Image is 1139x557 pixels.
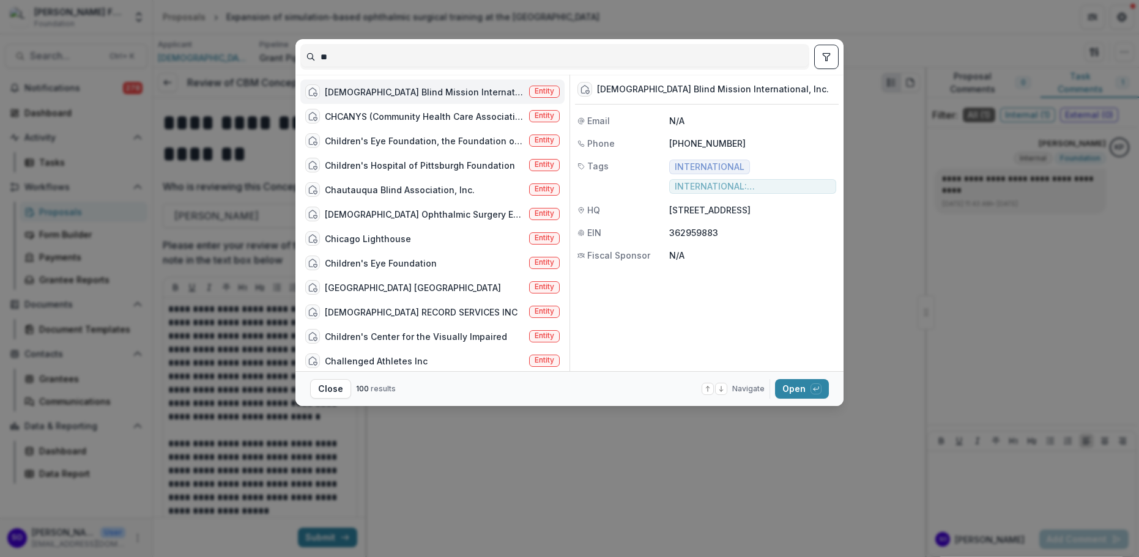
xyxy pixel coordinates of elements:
span: HQ [587,204,600,216]
span: Entity [535,160,554,169]
div: Chicago Lighthouse [325,232,411,245]
span: EIN [587,226,601,239]
span: INTERNATIONAL: [GEOGRAPHIC_DATA] [675,182,831,192]
p: N/A [669,114,836,127]
div: Children's Center for the Visually Impaired [325,330,507,343]
p: 362959883 [669,226,836,239]
button: toggle filters [814,45,839,69]
button: Close [310,379,351,399]
span: Entity [535,356,554,364]
span: results [371,384,396,393]
span: INTERNATIONAL [675,162,744,172]
div: [GEOGRAPHIC_DATA] [GEOGRAPHIC_DATA] [325,281,501,294]
div: Children's Hospital of Pittsburgh Foundation [325,159,515,172]
span: Entity [535,282,554,291]
div: [DEMOGRAPHIC_DATA] Blind Mission International, Inc. [325,86,524,98]
div: Challenged Athletes Inc [325,355,428,367]
span: Email [587,114,610,127]
span: Entity [535,136,554,144]
p: N/A [669,249,836,262]
p: [PHONE_NUMBER] [669,137,836,150]
div: Children's Eye Foundation, the Foundation of AAPOS Foundation [325,135,524,147]
span: Entity [535,307,554,315]
div: Children's Eye Foundation [325,257,437,270]
div: [DEMOGRAPHIC_DATA] Ophthalmic Surgery Expedition Network [325,208,524,221]
div: [DEMOGRAPHIC_DATA] RECORD SERVICES INC [325,306,518,319]
span: Tags [587,160,609,172]
button: Open [775,379,829,399]
span: Entity [535,258,554,267]
div: CHCANYS (Community Health Care Association of [US_STATE][GEOGRAPHIC_DATA]) [325,110,524,123]
span: Entity [535,331,554,340]
p: [STREET_ADDRESS] [669,204,836,216]
span: Entity [535,87,554,95]
span: Fiscal Sponsor [587,249,650,262]
span: Entity [535,111,554,120]
span: Entity [535,234,554,242]
span: Entity [535,209,554,218]
div: Chautauqua Blind Association, Inc. [325,183,475,196]
span: 100 [356,384,369,393]
span: Phone [587,137,615,150]
span: Entity [535,185,554,193]
span: Navigate [732,383,765,394]
div: [DEMOGRAPHIC_DATA] Blind Mission International, Inc. [597,84,829,95]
